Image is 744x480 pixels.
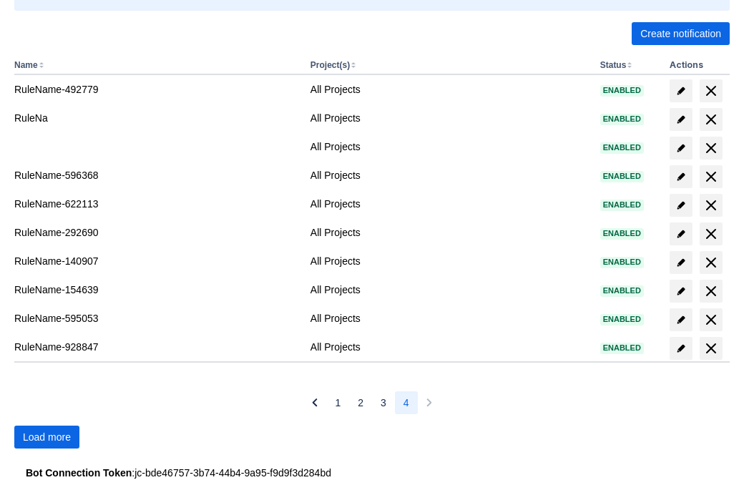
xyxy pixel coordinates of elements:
span: delete [703,283,720,300]
div: All Projects [310,82,589,97]
span: edit [675,314,687,325]
div: RuleName-622113 [14,197,299,211]
button: Page 3 [372,391,395,414]
span: Enabled [600,144,644,152]
span: edit [675,285,687,297]
span: delete [703,311,720,328]
span: delete [703,139,720,157]
span: Enabled [600,315,644,323]
button: Next [418,391,441,414]
span: delete [703,82,720,99]
div: : jc-bde46757-3b74-44b4-9a95-f9d9f3d284bd [26,466,718,480]
div: All Projects [310,340,589,354]
span: edit [675,343,687,354]
span: edit [675,257,687,268]
div: All Projects [310,254,589,268]
button: Project(s) [310,60,350,70]
button: Previous [303,391,326,414]
div: All Projects [310,225,589,240]
div: All Projects [310,168,589,182]
span: edit [675,200,687,211]
strong: Bot Connection Token [26,467,132,479]
div: All Projects [310,197,589,211]
span: Enabled [600,172,644,180]
span: Enabled [600,87,644,94]
button: Page 4 [395,391,418,414]
span: delete [703,111,720,128]
span: 1 [335,391,341,414]
span: edit [675,171,687,182]
button: Name [14,60,38,70]
th: Actions [664,57,730,75]
button: Create notification [632,22,730,45]
div: RuleName-154639 [14,283,299,297]
button: Status [600,60,627,70]
div: RuleName-595053 [14,311,299,325]
span: Enabled [600,115,644,123]
span: 3 [381,391,386,414]
button: Load more [14,426,79,449]
span: edit [675,114,687,125]
button: Page 1 [326,391,349,414]
span: Enabled [600,258,644,266]
span: edit [675,142,687,154]
span: delete [703,168,720,185]
span: 2 [358,391,363,414]
div: RuleName-928847 [14,340,299,354]
span: delete [703,197,720,214]
div: RuleName-492779 [14,82,299,97]
div: RuleNa [14,111,299,125]
span: delete [703,340,720,357]
div: All Projects [310,139,589,154]
span: delete [703,225,720,243]
span: edit [675,85,687,97]
div: RuleName-292690 [14,225,299,240]
button: Page 2 [349,391,372,414]
span: Load more [23,426,71,449]
nav: Pagination [303,391,440,414]
div: RuleName-596368 [14,168,299,182]
div: RuleName-140907 [14,254,299,268]
span: Enabled [600,287,644,295]
span: Create notification [640,22,721,45]
span: edit [675,228,687,240]
span: Enabled [600,230,644,237]
div: All Projects [310,311,589,325]
span: delete [703,254,720,271]
span: Enabled [600,344,644,352]
div: All Projects [310,283,589,297]
span: Enabled [600,201,644,209]
div: All Projects [310,111,589,125]
span: 4 [403,391,409,414]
